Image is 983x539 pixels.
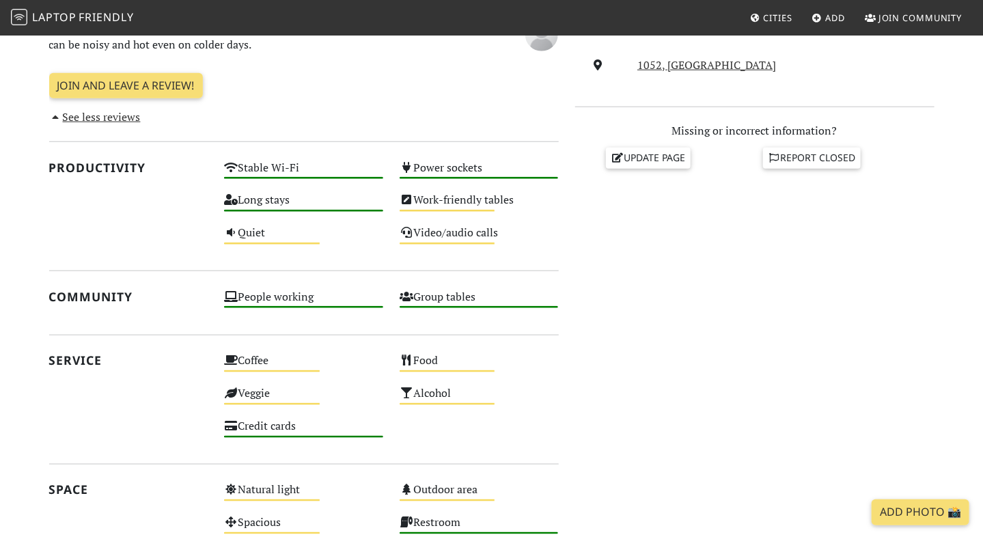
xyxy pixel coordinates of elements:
div: Group tables [391,287,567,320]
h2: Productivity [49,161,208,175]
p: Missing or incorrect information? [575,122,934,140]
div: Alcohol [391,383,567,416]
img: LaptopFriendly [11,9,27,25]
div: Credit cards [216,416,391,449]
div: Stable Wi-Fi [216,158,391,191]
div: Power sockets [391,158,567,191]
a: Cities [745,5,798,30]
h2: Community [49,290,208,304]
div: Veggie [216,383,391,416]
div: Food [391,350,567,383]
div: People working [216,287,391,320]
span: Laptop [32,10,77,25]
div: Natural light [216,480,391,512]
span: Join Community [878,12,963,24]
div: Outdoor area [391,480,567,512]
span: Add [826,12,846,24]
a: Join and leave a review! [49,73,203,99]
p: the view is beautiful i love reading and working here. very comfortable sofas. the place can be n... [41,18,480,53]
span: Friendly [79,10,133,25]
div: Quiet [216,223,391,255]
div: Video/audio calls [391,223,567,255]
div: Coffee [216,350,391,383]
a: LaptopFriendly LaptopFriendly [11,6,134,30]
a: Update page [606,148,691,168]
a: See less reviews [49,109,141,124]
h2: Service [49,353,208,368]
a: Report closed [763,148,861,168]
div: Long stays [216,190,391,223]
a: 1052, [GEOGRAPHIC_DATA] [637,57,776,72]
a: Add [807,5,851,30]
div: Work-friendly tables [391,190,567,223]
h2: Space [49,482,208,497]
span: Cities [764,12,792,24]
span: Anonymous [525,26,558,41]
a: Join Community [859,5,968,30]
